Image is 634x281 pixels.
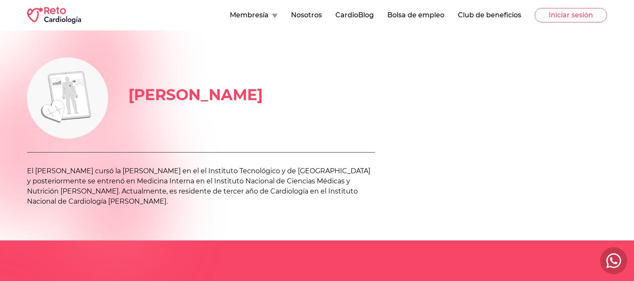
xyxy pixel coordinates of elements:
button: Nosotros [291,10,322,20]
button: Club de beneficios [458,10,521,20]
p: El [PERSON_NAME] cursó la [PERSON_NAME] en el el Instituto Tecnológico y de [GEOGRAPHIC_DATA] y p... [27,166,375,207]
button: CardioBlog [335,10,374,20]
img: us.champions.c4.name [27,57,108,139]
button: Bolsa de empleo [387,10,444,20]
img: RETO Cardio Logo [27,7,81,24]
button: Membresía [230,10,278,20]
button: Iniciar sesión [535,8,607,22]
h1: [PERSON_NAME] [128,86,375,103]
